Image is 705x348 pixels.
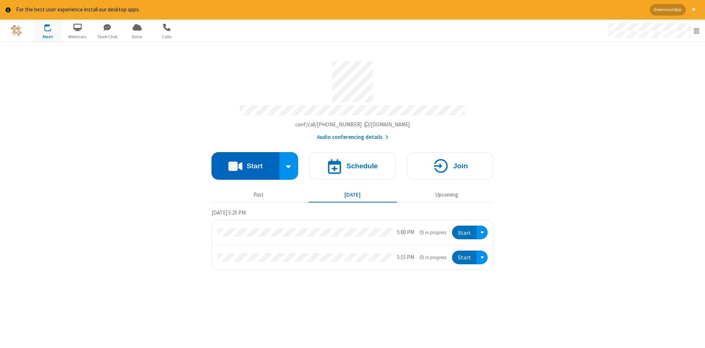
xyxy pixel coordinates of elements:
[453,162,468,169] h4: Join
[601,19,705,42] div: Open menu
[64,33,91,40] span: Webinars
[477,226,488,239] div: Open menu
[650,4,686,15] button: Download App
[295,121,410,128] span: Copy my meeting room link
[452,226,477,239] button: Start
[211,55,493,141] section: Account details
[3,19,30,42] button: Logo
[11,25,22,36] img: QA Selenium DO NOT DELETE OR CHANGE
[211,152,279,180] button: Start
[211,209,246,216] span: [DATE] 5:25 PM
[477,251,488,264] div: Open menu
[317,133,388,141] button: Audio conferencing details
[123,33,151,40] span: Drive
[397,253,414,262] div: 5:15 PM
[295,121,410,129] button: Copy my meeting room linkCopy my meeting room link
[397,228,414,237] div: 5:00 PM
[211,208,493,270] section: Today's Meetings
[34,33,62,40] span: Meet
[407,152,493,180] button: Join
[16,6,644,14] div: For the best user experience install our desktop apps.
[688,4,699,15] button: Close alert
[246,162,263,169] h4: Start
[214,188,303,202] button: Past
[308,188,397,202] button: [DATE]
[420,254,446,261] em: in progress
[50,24,54,29] div: 2
[420,229,446,236] em: in progress
[153,33,181,40] span: Calls
[452,251,477,264] button: Start
[309,152,396,180] button: Schedule
[94,33,121,40] span: Team Chat
[402,188,491,202] button: Upcoming
[346,162,378,169] h4: Schedule
[279,152,299,180] div: Start conference options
